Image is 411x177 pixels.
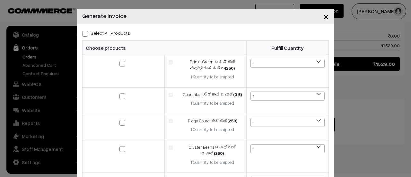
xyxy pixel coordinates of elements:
[182,74,242,80] div: 1 Quantity to be shipped
[250,144,325,153] span: 1
[250,92,325,101] span: 1
[214,151,224,156] strong: (250)
[182,127,242,133] div: 1 Quantity to be shipped
[323,10,329,22] span: ×
[233,92,242,97] strong: (0.5)
[83,41,247,55] th: Choose products
[250,118,325,127] span: 1
[82,30,130,36] label: Select all Products
[169,119,173,123] img: product.jpg
[182,92,242,98] div: Cucumber ಸೌತೆಕಾಯಿ ಜವಾರಿ
[247,41,329,55] th: Fulfill Quantity
[251,59,324,68] span: 1
[251,145,324,154] span: 1
[251,92,324,101] span: 1
[225,66,235,71] strong: (250)
[182,100,242,107] div: 1 Quantity to be shipped
[182,59,242,71] div: Brinjal Green ಬದನೆಕಾಯಿ ಮುಳ್ಳುಗಾಯಿ ಹಸಿರು
[169,93,173,97] img: product.jpg
[318,6,334,26] button: Close
[251,118,324,127] span: 1
[169,146,173,150] img: product.jpg
[182,118,242,124] div: Ridge Gourd ಹೀರಿಕಾಯಿ
[169,60,173,64] img: product.jpg
[227,118,237,123] strong: (250)
[182,144,242,157] div: Cluster Beans ಚವಳಿಕಾಯಿ ಜವಾರಿ
[250,59,325,68] span: 1
[182,159,242,166] div: 1 Quantity to be shipped
[82,12,127,20] h4: Generate Invoice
